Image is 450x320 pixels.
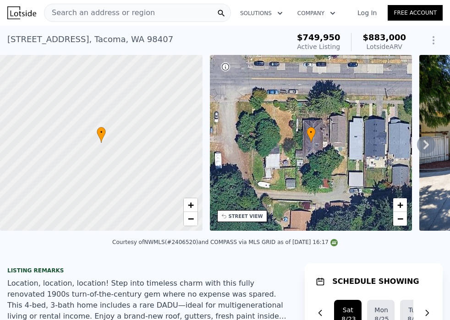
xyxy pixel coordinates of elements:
span: − [187,213,193,224]
span: Search an address or region [44,7,155,18]
div: Lotside ARV [362,42,406,51]
div: Tue [407,305,420,315]
span: $883,000 [362,33,406,42]
div: • [97,127,106,143]
button: Company [290,5,343,22]
span: + [187,199,193,211]
div: Listing remarks [7,267,290,274]
span: − [397,213,403,224]
span: • [97,128,106,136]
span: • [307,128,316,136]
button: Solutions [233,5,290,22]
a: Zoom in [184,198,198,212]
div: Courtesy of NWMLS (#2406520) and COMPASS via MLS GRID as of [DATE] 16:17 [112,239,338,245]
a: Zoom out [393,212,407,226]
span: $749,950 [297,33,340,42]
h1: SCHEDULE SHOWING [332,276,419,287]
div: Sat [341,305,354,315]
div: STREET VIEW [229,213,263,220]
span: Active Listing [297,43,340,50]
img: Lotside [7,6,36,19]
a: Zoom out [184,212,198,226]
span: + [397,199,403,211]
div: [STREET_ADDRESS] , Tacoma , WA 98407 [7,33,173,46]
a: Zoom in [393,198,407,212]
div: Mon [374,305,387,315]
a: Free Account [388,5,443,21]
button: Show Options [424,31,443,49]
img: NWMLS Logo [330,239,338,246]
a: Log In [346,8,388,17]
div: • [307,127,316,143]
